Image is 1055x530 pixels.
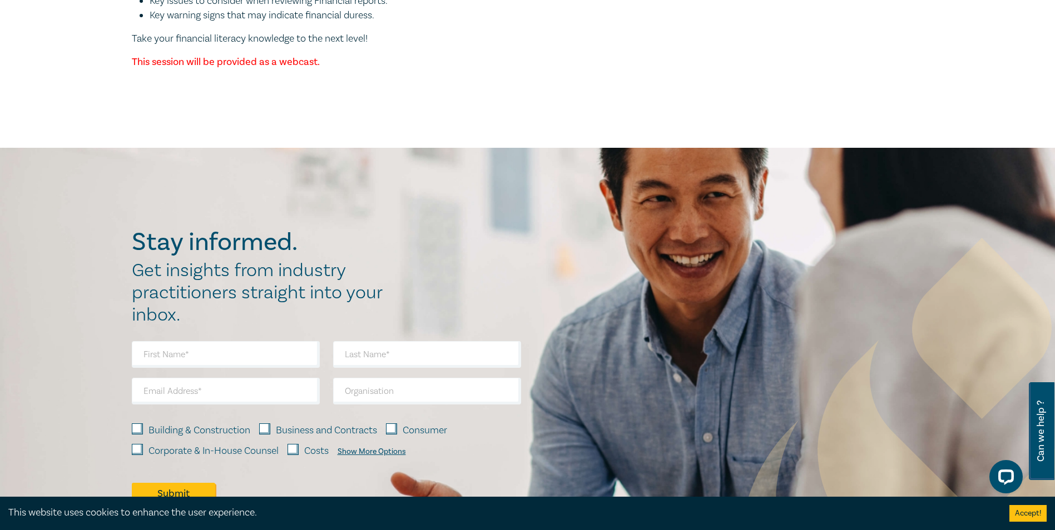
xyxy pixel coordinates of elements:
[333,341,521,368] input: Last Name*
[132,378,320,404] input: Email Address*
[150,8,554,23] li: Key warning signs that may indicate financial duress.
[980,456,1027,502] iframe: LiveChat chat widget
[148,423,250,438] label: Building & Construction
[8,506,993,520] div: This website uses cookies to enhance the user experience.
[1036,389,1046,473] span: Can we help ?
[132,259,394,326] h2: Get insights from industry practitioners straight into your inbox.
[1009,505,1047,522] button: Accept cookies
[338,447,406,456] div: Show More Options
[132,228,394,257] h2: Stay informed.
[132,483,215,504] button: Submit
[304,444,329,458] label: Costs
[333,378,521,404] input: Organisation
[276,423,377,438] label: Business and Contracts
[403,423,447,438] label: Consumer
[132,341,320,368] input: First Name*
[132,32,554,46] p: Take your financial literacy knowledge to the next level!
[132,56,320,68] strong: This session will be provided as a webcast.
[148,444,279,458] label: Corporate & In-House Counsel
